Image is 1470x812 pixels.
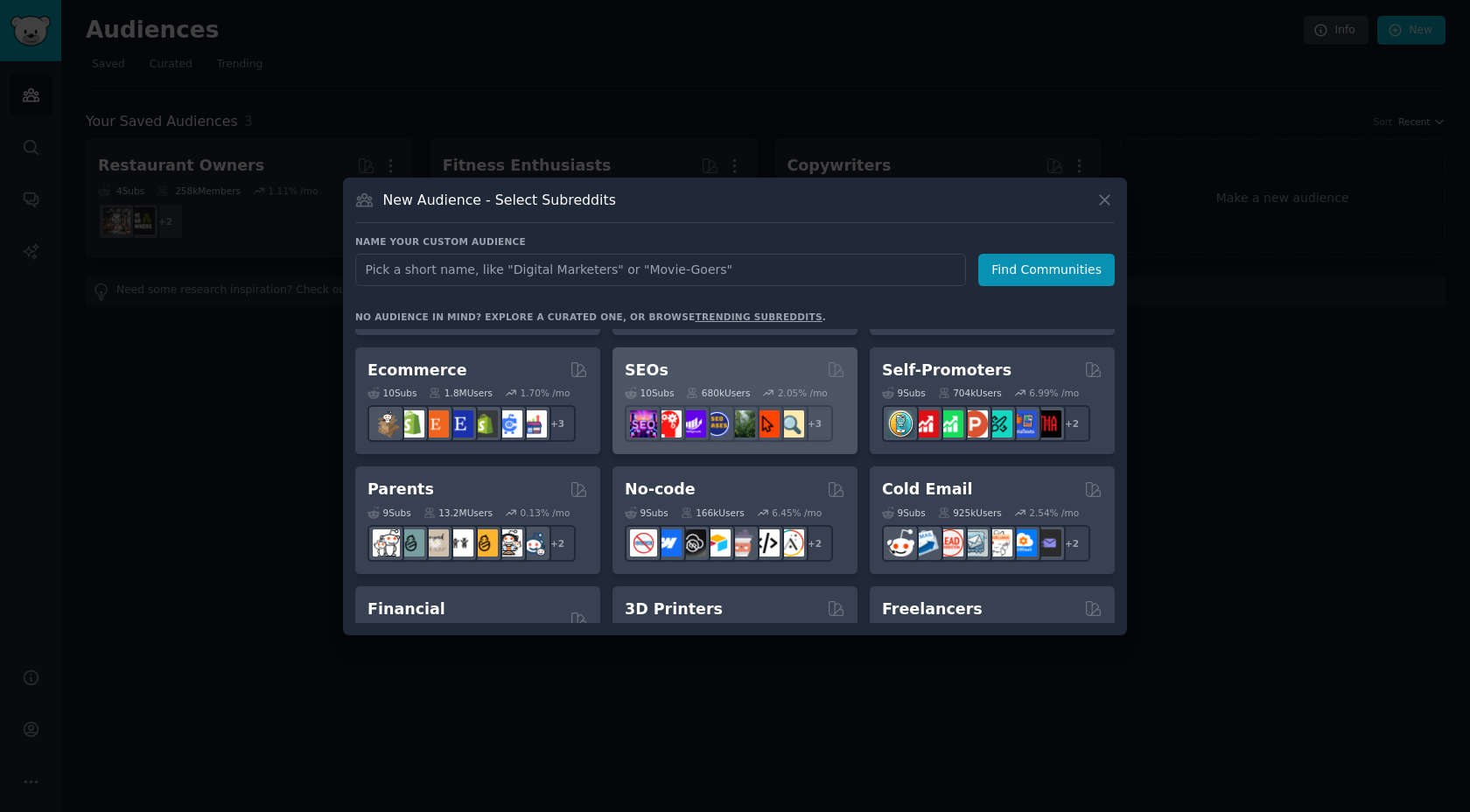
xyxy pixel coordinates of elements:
[938,507,1002,519] div: 925k Users
[695,311,822,322] a: trending subreddits
[777,529,804,556] img: Adalo
[539,405,576,442] div: + 3
[495,410,522,437] img: ecommercemarketing
[887,410,914,437] img: AppIdeas
[936,410,963,437] img: selfpromotion
[936,529,963,556] img: LeadGeneration
[495,529,522,556] img: parentsofmultiples
[938,387,1002,399] div: 704k Users
[521,387,570,399] div: 1.70 % /mo
[367,479,434,500] h2: Parents
[703,529,731,556] img: Airtable
[471,529,498,556] img: NewParents
[752,529,780,556] img: NoCodeMovement
[521,507,570,519] div: 0.13 % /mo
[679,410,706,437] img: seogrowth
[1029,387,1079,399] div: 6.99 % /mo
[422,410,449,437] img: Etsy
[654,529,682,556] img: webflow
[373,410,400,437] img: dropship
[373,529,400,556] img: daddit
[961,529,988,556] img: coldemail
[681,507,745,519] div: 166k Users
[471,410,498,437] img: reviewmyshopify
[882,598,983,620] h2: Freelancers
[778,387,828,399] div: 2.05 % /mo
[882,479,972,500] h2: Cold Email
[978,254,1115,286] button: Find Communities
[728,529,755,556] img: nocodelowcode
[912,529,939,556] img: Emailmarketing
[520,410,547,437] img: ecommerce_growth
[1053,405,1090,442] div: + 2
[728,410,755,437] img: Local_SEO
[367,598,563,641] h2: Financial Independence
[446,529,473,556] img: toddlers
[539,525,576,562] div: + 2
[679,529,706,556] img: NoCodeSaaS
[1010,410,1037,437] img: betatests
[887,529,914,556] img: sales
[796,405,833,442] div: + 3
[429,387,493,399] div: 1.8M Users
[1053,525,1090,562] div: + 2
[654,410,682,437] img: TechSEO
[625,507,668,519] div: 9 Sub s
[422,529,449,556] img: beyondthebump
[630,410,657,437] img: SEO_Digital_Marketing
[397,410,424,437] img: shopify
[355,311,826,323] div: No audience in mind? Explore a curated one, or browse .
[383,191,616,209] h3: New Audience - Select Subreddits
[985,529,1012,556] img: b2b_sales
[752,410,780,437] img: GoogleSearchConsole
[882,360,1011,381] h2: Self-Promoters
[703,410,731,437] img: SEO_cases
[961,410,988,437] img: ProductHunters
[355,235,1115,248] h3: Name your custom audience
[1029,507,1079,519] div: 2.54 % /mo
[423,507,493,519] div: 13.2M Users
[1010,529,1037,556] img: B2BSaaS
[520,529,547,556] img: Parents
[625,387,674,399] div: 10 Sub s
[796,525,833,562] div: + 2
[912,410,939,437] img: youtubepromotion
[630,529,657,556] img: nocode
[397,529,424,556] img: SingleParents
[1034,410,1061,437] img: TestMyApp
[882,507,926,519] div: 9 Sub s
[367,360,467,381] h2: Ecommerce
[446,410,473,437] img: EtsySellers
[367,507,411,519] div: 9 Sub s
[772,507,822,519] div: 6.45 % /mo
[686,387,750,399] div: 680k Users
[625,598,723,620] h2: 3D Printers
[777,410,804,437] img: The_SEO
[355,254,966,286] input: Pick a short name, like "Digital Marketers" or "Movie-Goers"
[985,410,1012,437] img: alphaandbetausers
[625,479,696,500] h2: No-code
[882,387,926,399] div: 9 Sub s
[367,387,416,399] div: 10 Sub s
[625,360,668,381] h2: SEOs
[1034,529,1061,556] img: EmailOutreach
